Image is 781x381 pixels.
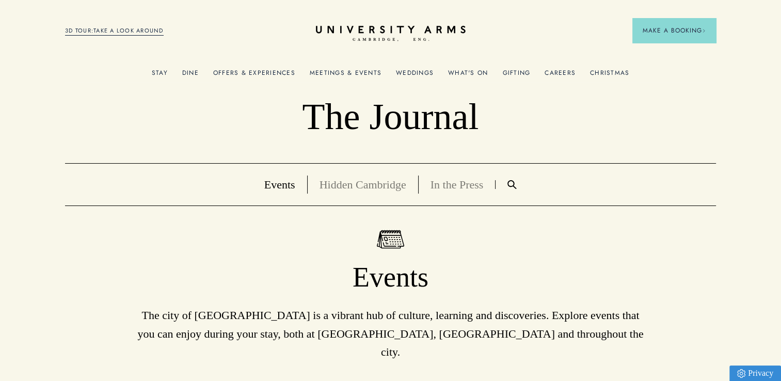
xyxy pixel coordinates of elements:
img: Events [377,230,404,249]
a: Stay [152,69,168,83]
a: Search [496,180,529,189]
a: Christmas [590,69,629,83]
a: Careers [545,69,576,83]
img: Privacy [737,369,745,378]
span: Make a Booking [643,26,706,35]
img: Search [507,180,517,189]
a: Meetings & Events [310,69,381,83]
a: Privacy [729,366,781,381]
a: Weddings [396,69,434,83]
button: Make a BookingArrow icon [632,18,716,43]
a: Offers & Experiences [213,69,295,83]
a: Dine [182,69,199,83]
a: 3D TOUR:TAKE A LOOK AROUND [65,26,164,36]
img: Arrow icon [702,29,706,33]
a: What's On [448,69,488,83]
h1: Events [65,261,716,295]
p: The city of [GEOGRAPHIC_DATA] is a vibrant hub of culture, learning and discoveries. Explore even... [133,306,649,361]
p: The Journal [65,95,716,139]
a: Events [264,178,295,191]
a: Hidden Cambridge [320,178,406,191]
a: Gifting [502,69,530,83]
a: In the Press [431,178,484,191]
a: Home [316,26,466,42]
